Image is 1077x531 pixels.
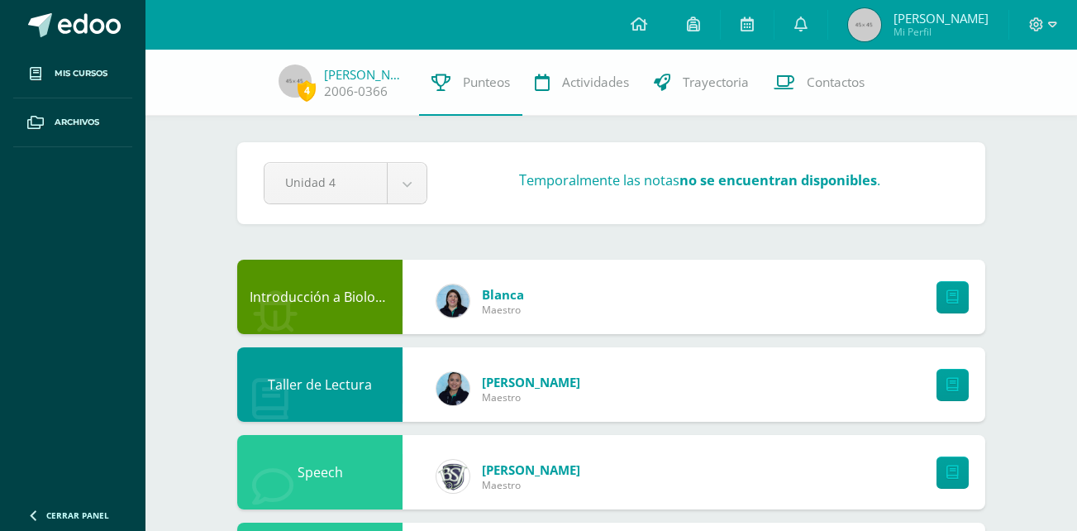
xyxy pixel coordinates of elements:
[264,163,427,203] a: Unidad 4
[324,66,407,83] a: [PERSON_NAME]
[237,347,403,422] div: Taller de Lectura
[482,303,524,317] span: Maestro
[419,50,522,116] a: Punteos
[436,372,469,405] img: 9587b11a6988a136ca9b298a8eab0d3f.png
[55,67,107,80] span: Mis cursos
[683,74,749,91] span: Trayectoria
[482,374,580,390] a: [PERSON_NAME]
[894,25,989,39] span: Mi Perfil
[436,285,469,318] img: 6df1b4a1ab8e0111982930b53d21c0fa.png
[324,83,388,100] a: 2006-0366
[237,435,403,509] div: Speech
[641,50,761,116] a: Trayectoria
[13,98,132,147] a: Archivos
[279,65,312,98] img: 45x45
[519,171,880,189] h3: Temporalmente las notas .
[46,509,109,521] span: Cerrar panel
[237,260,403,334] div: Introducción a Biología
[436,460,469,493] img: cf0f0e80ae19a2adee6cb261b32f5f36.png
[463,74,510,91] span: Punteos
[482,478,580,492] span: Maestro
[894,10,989,26] span: [PERSON_NAME]
[562,74,629,91] span: Actividades
[807,74,865,91] span: Contactos
[482,286,524,303] a: Blanca
[482,390,580,404] span: Maestro
[55,116,99,129] span: Archivos
[285,163,366,202] span: Unidad 4
[679,171,877,189] strong: no se encuentran disponibles
[482,462,580,478] a: [PERSON_NAME]
[848,8,881,41] img: 45x45
[522,50,641,116] a: Actividades
[761,50,877,116] a: Contactos
[298,80,316,101] span: 4
[13,50,132,98] a: Mis cursos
